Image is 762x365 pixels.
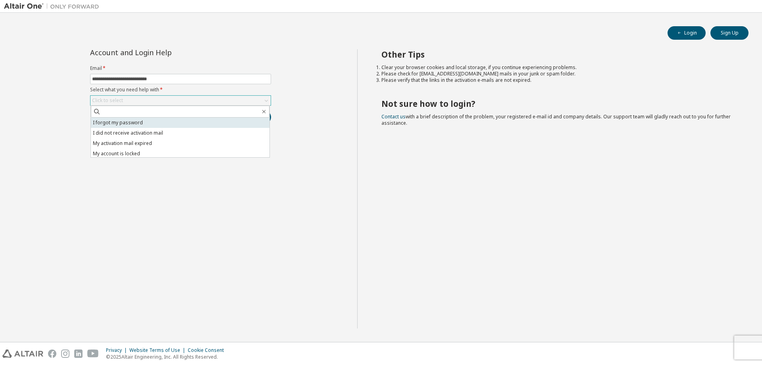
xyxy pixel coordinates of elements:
[74,350,83,358] img: linkedin.svg
[188,347,229,353] div: Cookie Consent
[381,113,731,126] span: with a brief description of the problem, your registered e-mail id and company details. Our suppo...
[2,350,43,358] img: altair_logo.svg
[90,49,235,56] div: Account and Login Help
[61,350,69,358] img: instagram.svg
[92,97,123,104] div: Click to select
[106,353,229,360] p: © 2025 Altair Engineering, Inc. All Rights Reserved.
[91,118,269,128] li: I forgot my password
[87,350,99,358] img: youtube.svg
[4,2,103,10] img: Altair One
[381,113,406,120] a: Contact us
[381,98,735,109] h2: Not sure how to login?
[710,26,749,40] button: Sign Up
[381,64,735,71] li: Clear your browser cookies and local storage, if you continue experiencing problems.
[90,65,271,71] label: Email
[668,26,706,40] button: Login
[129,347,188,353] div: Website Terms of Use
[90,87,271,93] label: Select what you need help with
[90,96,271,105] div: Click to select
[381,77,735,83] li: Please verify that the links in the activation e-mails are not expired.
[106,347,129,353] div: Privacy
[48,350,56,358] img: facebook.svg
[381,71,735,77] li: Please check for [EMAIL_ADDRESS][DOMAIN_NAME] mails in your junk or spam folder.
[381,49,735,60] h2: Other Tips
